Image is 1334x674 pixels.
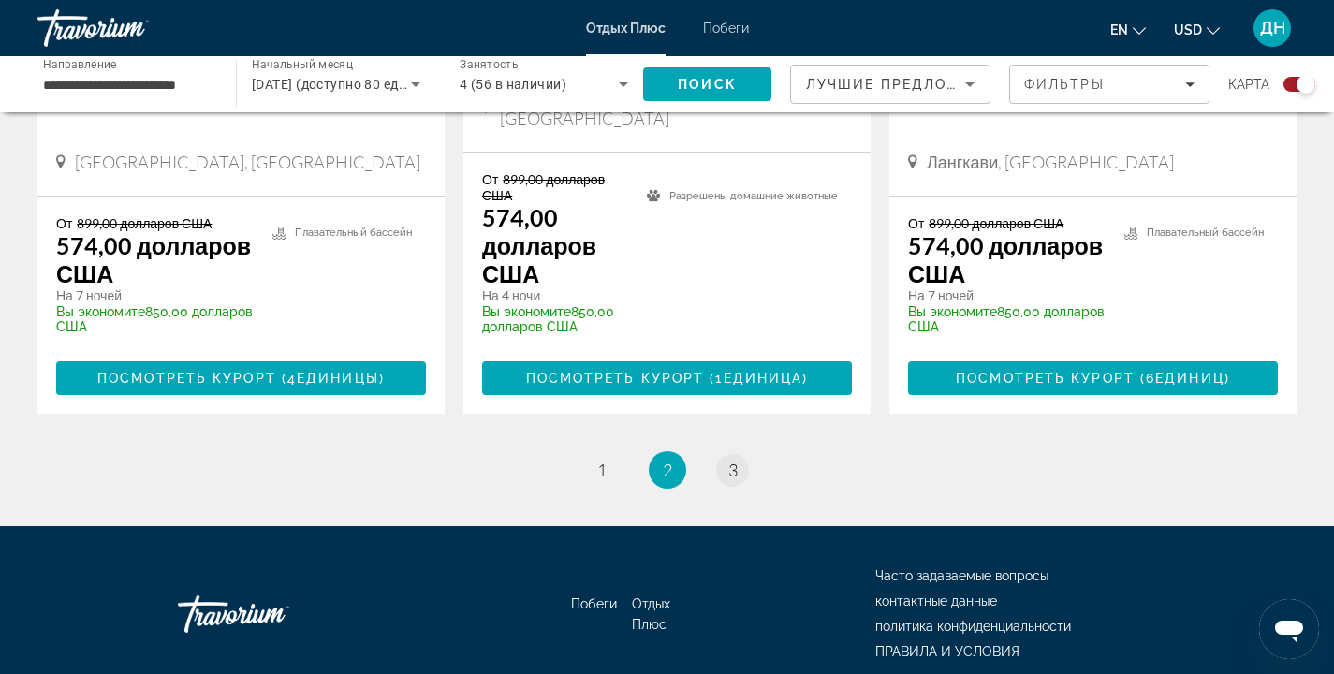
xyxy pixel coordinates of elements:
a: Часто задаваемые вопросы [875,568,1048,583]
p: 574,00 долларов США [482,203,628,287]
span: Плавательный бассейн [295,227,412,239]
span: КАРТА [1228,71,1269,97]
p: 574,00 долларов США [56,231,254,287]
p: На 7 ночей [56,287,254,304]
span: ) [724,371,809,386]
a: Отдых Плюс [586,21,666,36]
span: Плавательный бассейн [1147,227,1264,239]
p: 850,00 долларов США [56,304,254,334]
span: 4 (56 в наличии) [460,77,566,92]
iframe: Кнопка запуска окна обмена сообщениями [1259,599,1319,659]
span: 1 [597,460,607,480]
span: Занятость [460,58,519,71]
span: ЛУЧШИЕ ПРЕДЛОЖЕНИЯ [806,77,1005,92]
a: ПРАВИЛА И УСЛОВИЯ [875,644,1019,659]
span: Вы экономите [908,304,997,319]
a: Побеги [571,596,617,611]
button: ПОСМОТРЕТЬ КУРОРТ (1ЕДИНИЦА) [482,361,852,395]
span: ПОСМОТРЕТЬ КУРОРТ (6 [956,371,1155,386]
span: 3 [728,460,738,480]
span: ) [1155,371,1230,386]
button: ПОСМОТРЕТЬ КУРОРТ (4ЕДИНИЦЫ) [56,361,426,395]
p: 850,00 долларов США [908,304,1106,334]
p: На 4 ночи [482,287,628,304]
span: ЕДИНИЦЫ [297,371,379,386]
span: 2 [663,460,672,480]
nav: Разбивка на страницы [37,451,1297,489]
a: политика конфиденциальности [875,619,1071,634]
button: ПОСМОТРЕТЬ КУРОРТ (6ЕДИНИЦ) [908,361,1278,395]
span: [GEOGRAPHIC_DATA], [GEOGRAPHIC_DATA] [75,152,420,172]
span: ПОИСК [678,77,737,92]
span: Направление [43,57,116,70]
span: ПОСМОТРЕТЬ КУРОРТ (4 [97,371,297,386]
button: Изменить язык [1110,16,1146,43]
span: ) [297,371,385,386]
input: Выберите пункт назначения [43,74,212,96]
button: ПОИСК [643,67,771,101]
p: 574,00 долларов США [908,231,1106,287]
span: [DATE] (доступно 80 единиц) [252,77,435,92]
span: От [482,171,498,187]
button: Меню пользователя [1248,8,1297,48]
a: Отдых Плюс [632,596,670,632]
span: От [908,215,924,231]
span: 899,00 долларов США [929,215,1063,231]
span: ПОСМОТРЕТЬ КУРОРТ (1 [526,371,724,386]
span: USD [1174,22,1202,37]
span: Фильтры [1024,77,1105,92]
button: Фильтры [1009,65,1209,104]
a: Побеги [703,21,749,36]
span: 899,00 долларов США [482,171,605,203]
p: На 7 ночей [908,287,1106,304]
span: ЕДИНИЦА [724,371,803,386]
span: 899,00 долларов США [77,215,212,231]
a: контактные данные [875,593,997,608]
button: Изменить валюту [1174,16,1220,43]
span: Вы экономите [56,304,145,319]
a: Травориум [37,4,225,52]
span: ДН [1260,19,1285,37]
a: Иди Домой [178,586,365,642]
span: Лангкави, [GEOGRAPHIC_DATA] [927,152,1174,172]
p: 850,00 долларов США [482,304,628,334]
span: EN [1110,22,1128,37]
span: Вы экономите [482,304,571,319]
mat-select: СОРТИРОВКА ПО [806,73,975,95]
span: От [56,215,72,231]
span: Начальный месяц [252,58,353,71]
span: Разрешены домашние животные [669,190,838,202]
span: ЕДИНИЦ [1155,371,1224,386]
